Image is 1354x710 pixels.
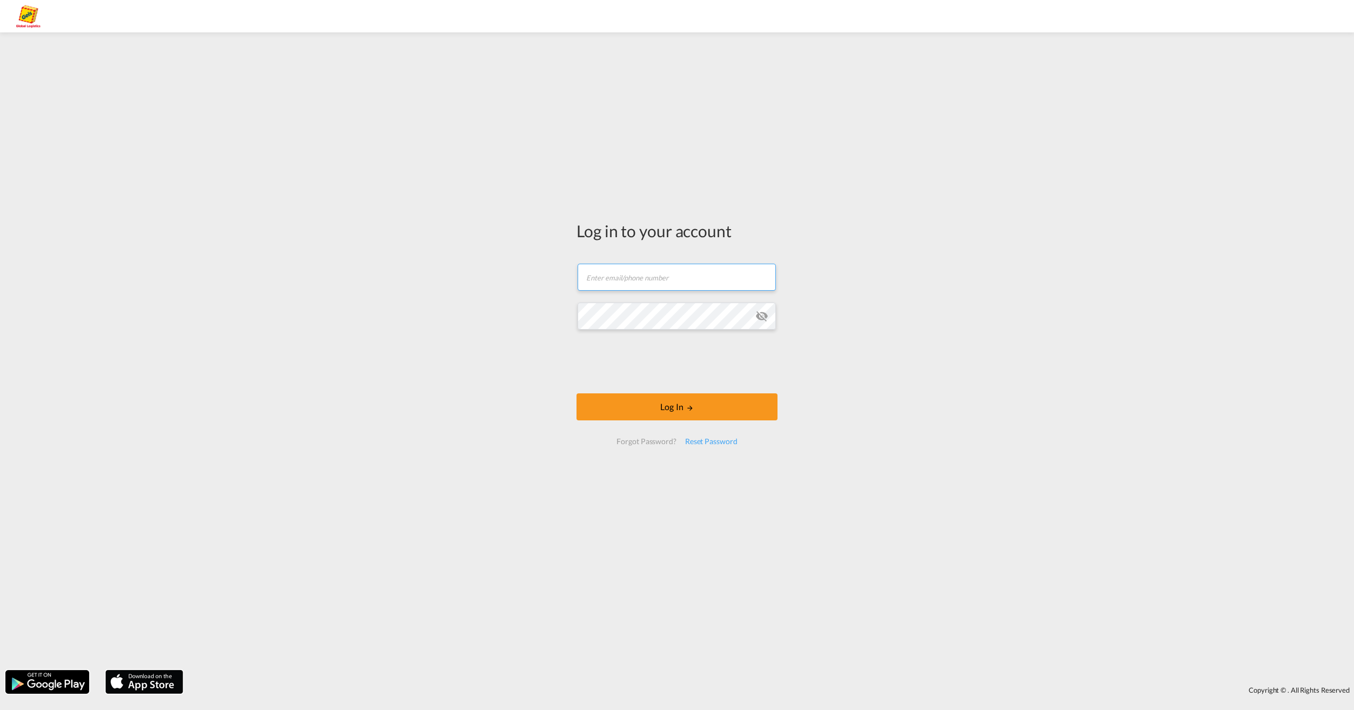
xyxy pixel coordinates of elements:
div: Copyright © . All Rights Reserved [189,681,1354,699]
iframe: reCAPTCHA [595,340,759,383]
img: apple.png [104,669,184,695]
img: google.png [4,669,90,695]
div: Log in to your account [577,219,777,242]
div: Forgot Password? [612,432,680,451]
md-icon: icon-eye-off [755,310,768,323]
input: Enter email/phone number [578,264,776,291]
div: Reset Password [681,432,742,451]
img: a2a4a140666c11eeab5485e577415959.png [16,4,41,29]
button: LOGIN [577,393,777,420]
